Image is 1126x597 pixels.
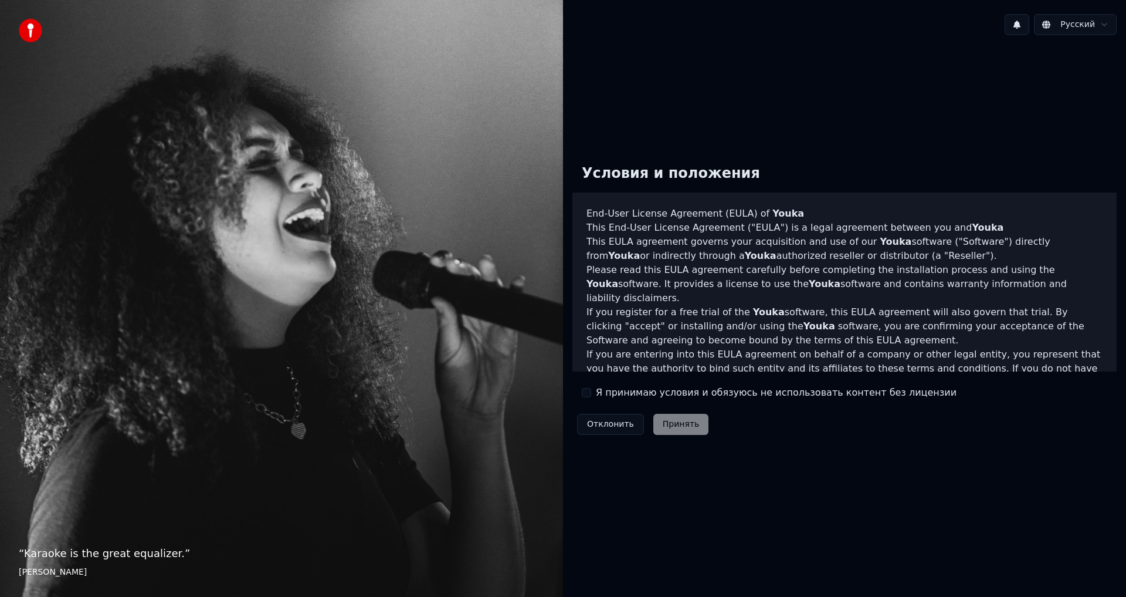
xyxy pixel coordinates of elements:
[19,545,544,562] p: “ Karaoke is the great equalizer. ”
[586,207,1103,221] h3: End-User License Agreement (EULA) of
[586,263,1103,305] p: Please read this EULA agreement carefully before completing the installation process and using th...
[753,306,785,318] span: Youka
[586,221,1103,235] p: This End-User License Agreement ("EULA") is a legal agreement between you and
[803,321,835,332] span: Youka
[19,19,42,42] img: youka
[586,278,618,289] span: Youka
[572,155,769,193] div: Условия и положения
[772,208,804,219] span: Youka
[745,250,776,261] span: Youka
[586,235,1103,263] p: This EULA agreement governs your acquisition and use of our software ("Software") directly from o...
[577,414,644,435] button: Отклонить
[608,250,640,261] span: Youka
[596,386,957,400] label: Я принимаю условия и обязуюсь не использовать контент без лицензии
[586,348,1103,404] p: If you are entering into this EULA agreement on behalf of a company or other legal entity, you re...
[809,278,840,289] span: Youka
[880,236,911,247] span: Youka
[19,566,544,578] footer: [PERSON_NAME]
[586,305,1103,348] p: If you register for a free trial of the software, this EULA agreement will also govern that trial...
[972,222,1003,233] span: Youka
